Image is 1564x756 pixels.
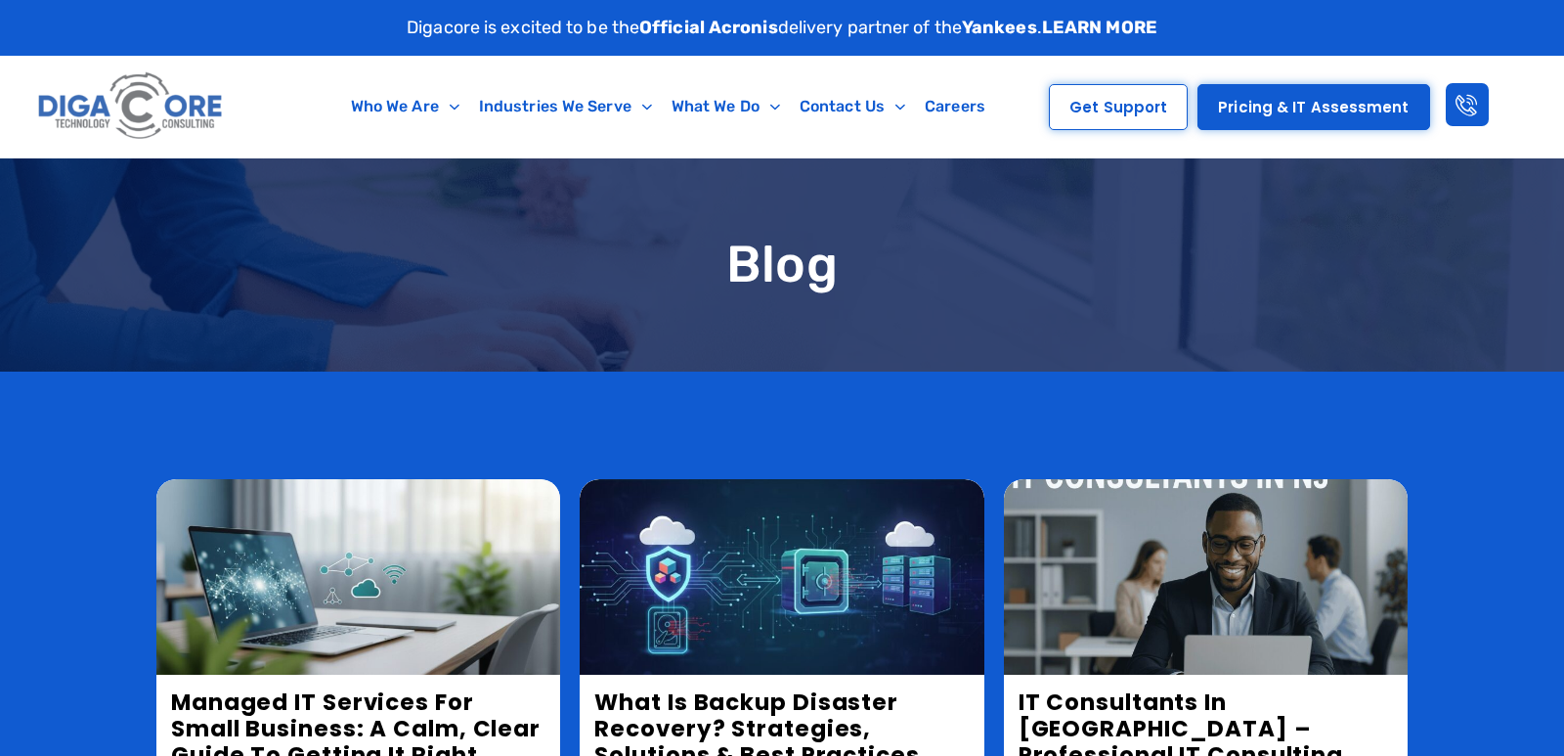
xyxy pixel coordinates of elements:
[662,84,790,129] a: What We Do
[580,479,983,675] img: Backup disaster recovery, Backup and Disaster Recovery
[1042,17,1157,38] a: LEARN MORE
[1004,479,1408,675] img: IT Consultants in NJ
[407,15,1157,41] p: Digacore is excited to be the delivery partner of the .
[341,84,469,129] a: Who We Are
[790,84,915,129] a: Contact Us
[33,66,229,148] img: Digacore logo 1
[639,17,778,38] strong: Official Acronis
[1069,100,1167,114] span: Get Support
[1049,84,1188,130] a: Get Support
[156,237,1408,292] h1: Blog
[156,479,560,675] img: managed IT services for small business
[469,84,662,129] a: Industries We Serve
[1218,100,1409,114] span: Pricing & IT Assessment
[962,17,1037,38] strong: Yankees
[915,84,995,129] a: Careers
[312,84,1023,129] nav: Menu
[1197,84,1429,130] a: Pricing & IT Assessment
